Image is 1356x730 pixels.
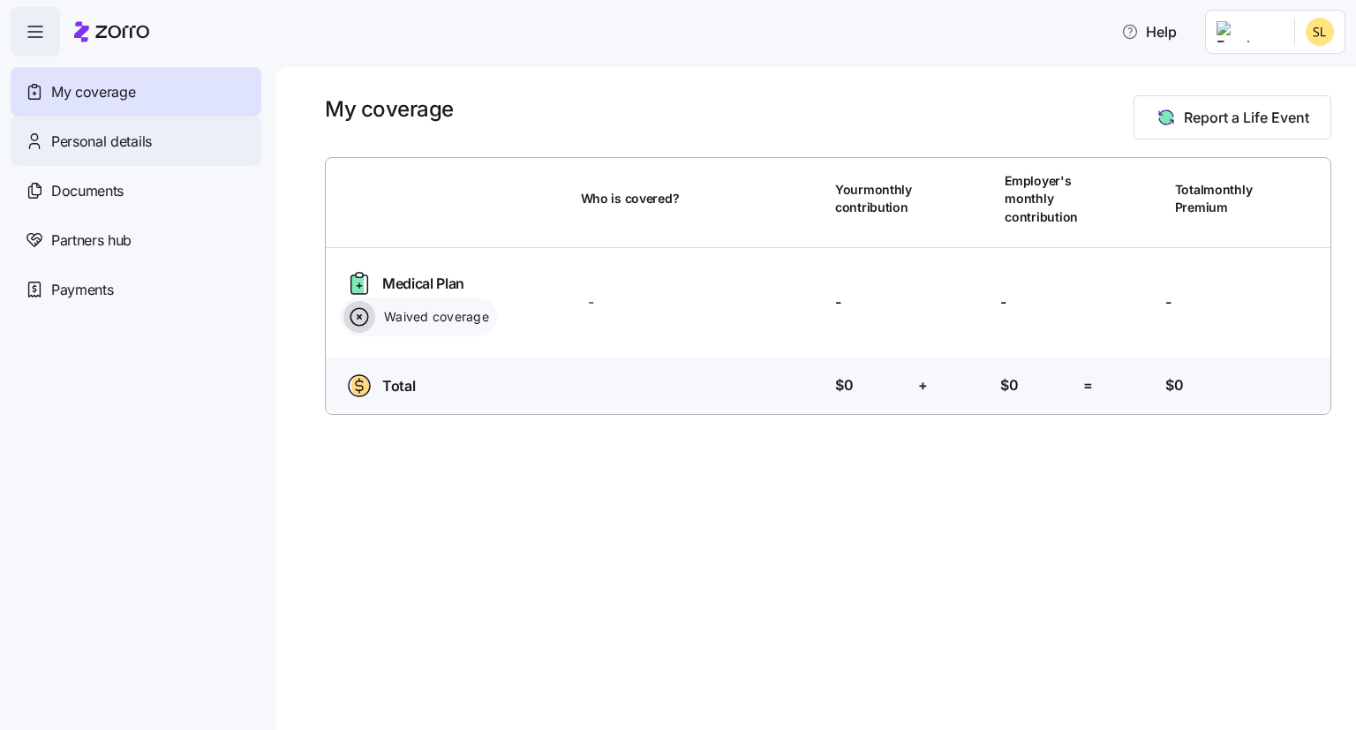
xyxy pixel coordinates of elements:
span: Who is covered? [581,190,680,207]
a: My coverage [11,67,261,117]
span: Help [1121,21,1177,42]
span: Documents [51,180,124,202]
span: - [835,291,841,313]
img: Employer logo [1217,21,1280,42]
a: Documents [11,166,261,215]
a: Partners hub [11,215,261,265]
img: d9f611029f4f9d0401b3e466d4f5e9d9 [1306,18,1334,46]
span: - [588,291,594,313]
span: Waived coverage [379,308,489,326]
span: Personal details [51,131,152,153]
span: Payments [51,279,113,301]
span: - [1165,291,1171,313]
a: Personal details [11,117,261,166]
h1: My coverage [325,95,454,123]
span: = [1083,374,1093,396]
span: Total monthly Premium [1175,181,1253,217]
span: Total [382,375,415,397]
button: Report a Life Event [1134,95,1331,139]
span: + [918,374,928,396]
span: Partners hub [51,230,132,252]
span: Medical Plan [382,273,464,295]
span: Your monthly contribution [835,181,912,217]
span: - [1000,291,1006,313]
button: Help [1107,14,1191,49]
span: $0 [1165,374,1183,396]
span: $0 [1000,374,1018,396]
span: $0 [835,374,853,396]
span: Report a Life Event [1184,107,1309,128]
span: Employer's monthly contribution [1005,172,1078,226]
span: My coverage [51,81,135,103]
a: Payments [11,265,261,314]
